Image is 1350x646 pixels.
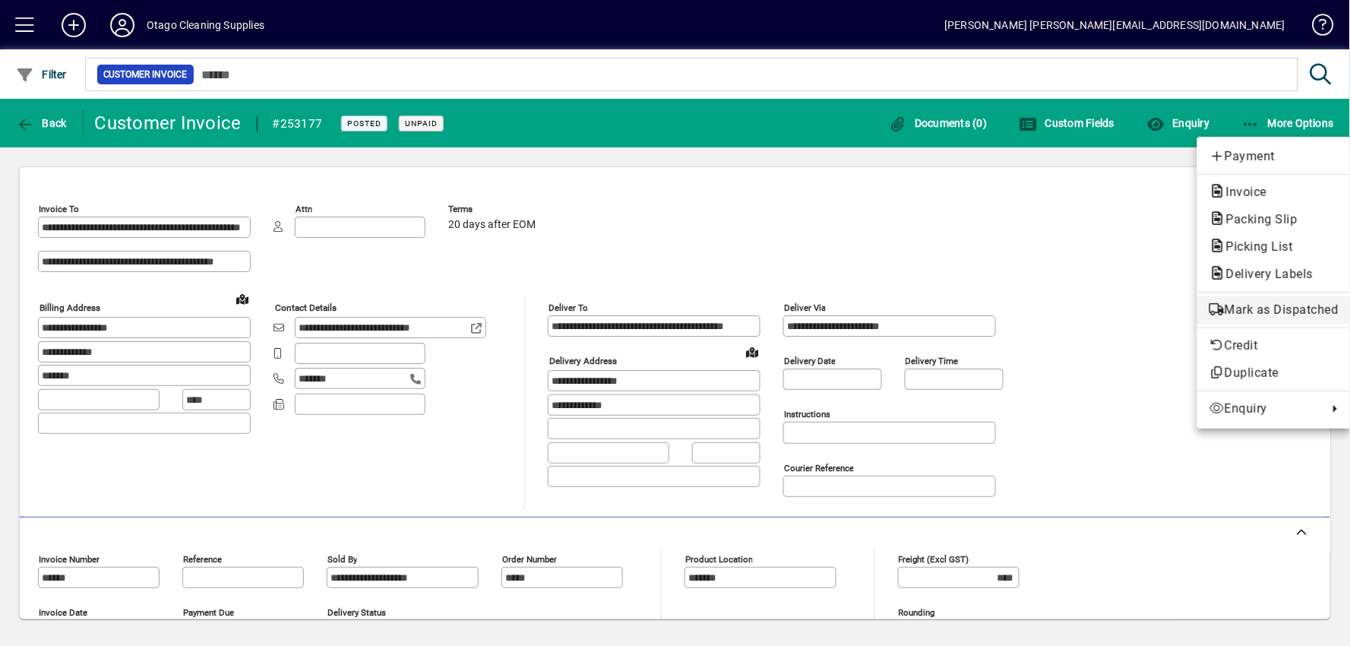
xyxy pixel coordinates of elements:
[1209,337,1339,355] span: Credit
[1209,212,1305,226] span: Packing Slip
[1209,185,1275,199] span: Invoice
[1209,267,1321,281] span: Delivery Labels
[1209,301,1339,319] span: Mark as Dispatched
[1209,364,1339,382] span: Duplicate
[1209,239,1301,254] span: Picking List
[1209,147,1339,166] span: Payment
[1209,400,1320,418] span: Enquiry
